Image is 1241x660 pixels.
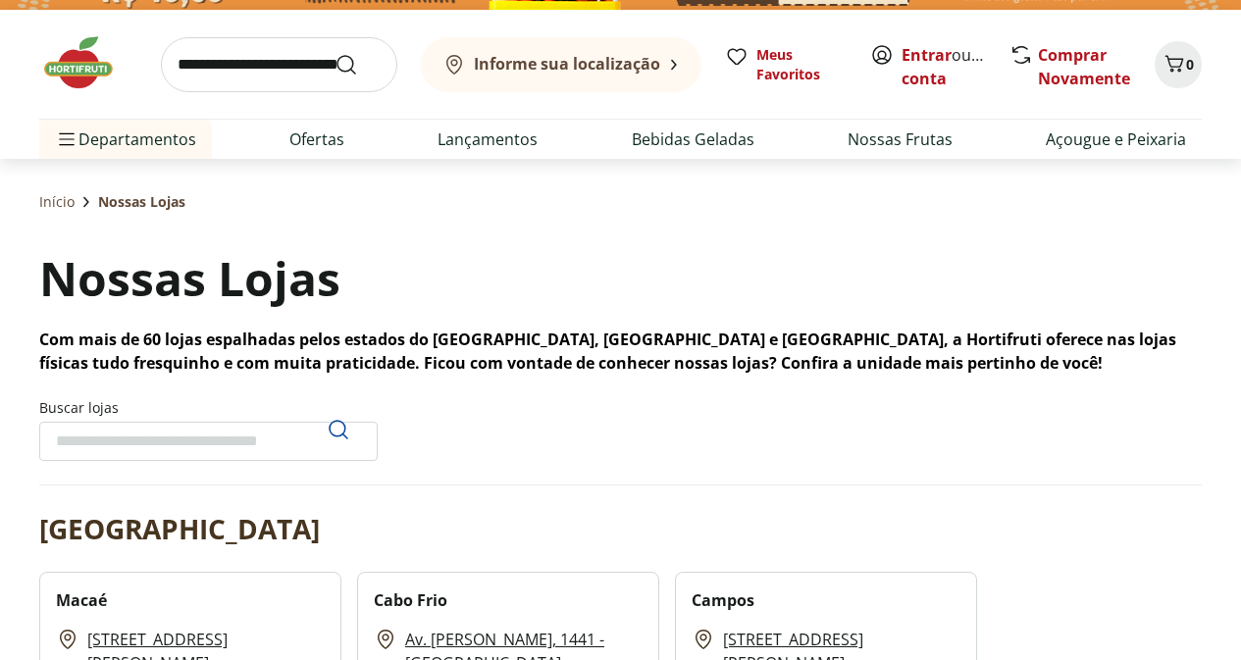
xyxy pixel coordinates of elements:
label: Buscar lojas [39,398,378,461]
h2: [GEOGRAPHIC_DATA] [39,509,320,548]
a: Meus Favoritos [725,45,847,84]
h2: Campos [692,588,754,612]
b: Informe sua localização [474,53,660,75]
span: 0 [1186,55,1194,74]
span: Meus Favoritos [756,45,847,84]
a: Nossas Frutas [848,127,953,151]
input: search [161,37,397,92]
button: Informe sua localização [421,37,701,92]
a: Início [39,192,75,212]
a: Ofertas [289,127,344,151]
img: Hortifruti [39,33,137,92]
h2: Macaé [56,588,107,612]
span: Departamentos [55,116,196,163]
button: Menu [55,116,78,163]
a: Criar conta [902,44,1009,89]
a: Comprar Novamente [1038,44,1130,89]
span: Nossas Lojas [98,192,185,212]
h1: Nossas Lojas [39,245,340,312]
a: Açougue e Peixaria [1046,127,1186,151]
p: Com mais de 60 lojas espalhadas pelos estados do [GEOGRAPHIC_DATA], [GEOGRAPHIC_DATA] e [GEOGRAPH... [39,328,1202,375]
button: Submit Search [335,53,382,76]
h2: Cabo Frio [374,588,447,612]
button: Pesquisar [315,406,362,453]
button: Carrinho [1155,41,1202,88]
a: Bebidas Geladas [632,127,754,151]
input: Buscar lojasPesquisar [39,422,378,461]
a: Entrar [902,44,952,66]
a: Lançamentos [438,127,538,151]
span: ou [902,43,989,90]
